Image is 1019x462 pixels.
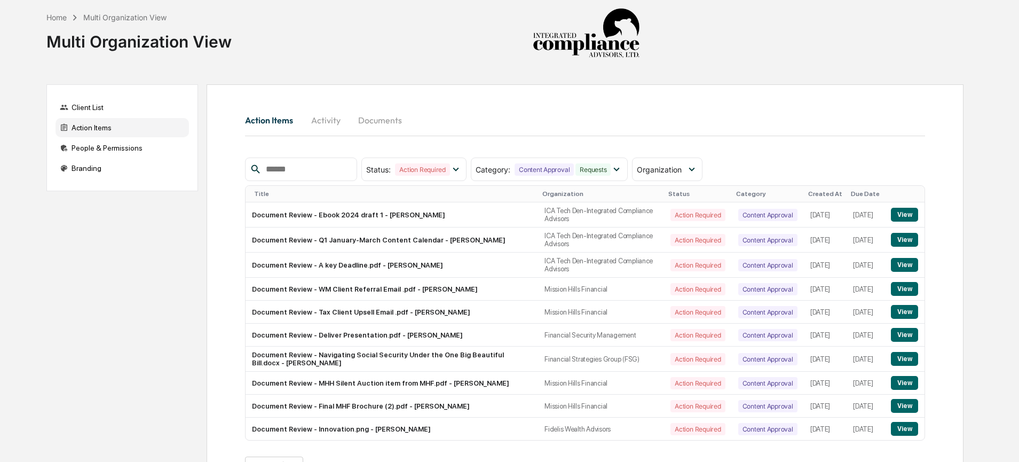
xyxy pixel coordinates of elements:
[246,278,538,301] td: Document Review - WM Client Referral Email .pdf - [PERSON_NAME]
[891,399,918,413] button: View
[670,377,725,389] div: Action Required
[847,418,884,440] td: [DATE]
[736,190,800,198] div: Category
[538,301,664,324] td: Mission Hills Financial
[804,301,847,324] td: [DATE]
[891,376,918,390] button: View
[575,163,611,176] div: Requests
[366,165,391,174] span: Status :
[670,306,725,318] div: Action Required
[891,305,918,319] button: View
[851,190,880,198] div: Due Date
[804,395,847,418] td: [DATE]
[804,418,847,440] td: [DATE]
[56,118,189,137] div: Action Items
[538,418,664,440] td: Fidelis Wealth Advisors
[804,372,847,395] td: [DATE]
[804,347,847,372] td: [DATE]
[670,259,725,271] div: Action Required
[246,395,538,418] td: Document Review - Final MHF Brochure (2).pdf - [PERSON_NAME]
[804,228,847,253] td: [DATE]
[254,190,534,198] div: Title
[246,324,538,347] td: Document Review - Deliver Presentation.pdf - [PERSON_NAME]
[738,209,797,221] div: Content Approval
[515,163,574,176] div: Content Approval
[847,301,884,324] td: [DATE]
[395,163,449,176] div: Action Required
[738,353,797,365] div: Content Approval
[538,253,664,278] td: ICA Tech Den-Integrated Compliance Advisors
[246,372,538,395] td: Document Review - MHH Silent Auction item from MHF.pdf - [PERSON_NAME]
[246,228,538,253] td: Document Review - Q1 January-March Content Calendar - [PERSON_NAME]
[847,372,884,395] td: [DATE]
[538,347,664,372] td: Financial Strategies Group (FSG)
[847,347,884,372] td: [DATE]
[738,283,797,295] div: Content Approval
[804,202,847,228] td: [DATE]
[56,98,189,117] div: Client List
[246,301,538,324] td: Document Review - Tax Client Upsell Email .pdf - [PERSON_NAME]
[804,253,847,278] td: [DATE]
[670,353,725,365] div: Action Required
[891,208,918,222] button: View
[738,377,797,389] div: Content Approval
[891,328,918,342] button: View
[738,423,797,435] div: Content Approval
[246,253,538,278] td: Document Review - A key Deadline.pdf - [PERSON_NAME]
[670,400,725,412] div: Action Required
[46,24,232,51] div: Multi Organization View
[668,190,727,198] div: Status
[738,329,797,341] div: Content Approval
[245,107,925,133] div: activity tabs
[538,395,664,418] td: Mission Hills Financial
[46,13,67,22] div: Home
[670,423,725,435] div: Action Required
[56,138,189,158] div: People & Permissions
[847,202,884,228] td: [DATE]
[542,190,660,198] div: Organization
[56,159,189,178] div: Branding
[891,422,918,436] button: View
[891,258,918,272] button: View
[738,306,797,318] div: Content Approval
[538,228,664,253] td: ICA Tech Den-Integrated Compliance Advisors
[83,13,167,22] div: Multi Organization View
[891,233,918,247] button: View
[637,165,682,174] span: Organization
[302,107,350,133] button: Activity
[847,395,884,418] td: [DATE]
[847,253,884,278] td: [DATE]
[245,107,302,133] button: Action Items
[476,165,510,174] span: Category :
[670,329,725,341] div: Action Required
[985,427,1014,456] iframe: Open customer support
[804,278,847,301] td: [DATE]
[804,324,847,347] td: [DATE]
[670,283,725,295] div: Action Required
[538,202,664,228] td: ICA Tech Den-Integrated Compliance Advisors
[891,352,918,366] button: View
[670,234,725,246] div: Action Required
[246,418,538,440] td: Document Review - Innovation.png - [PERSON_NAME]
[246,347,538,372] td: Document Review - Navigating Social Security Under the One Big Beautiful Bill.docx - [PERSON_NAME]
[350,107,410,133] button: Documents
[538,324,664,347] td: Financial Security Management
[808,190,842,198] div: Created At
[847,324,884,347] td: [DATE]
[670,209,725,221] div: Action Required
[538,278,664,301] td: Mission Hills Financial
[891,282,918,296] button: View
[738,259,797,271] div: Content Approval
[538,372,664,395] td: Mission Hills Financial
[738,234,797,246] div: Content Approval
[847,278,884,301] td: [DATE]
[847,228,884,253] td: [DATE]
[738,400,797,412] div: Content Approval
[533,9,639,59] img: Integrated Compliance Advisors
[246,202,538,228] td: Document Review - Ebook 2024 draft 1 - [PERSON_NAME]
